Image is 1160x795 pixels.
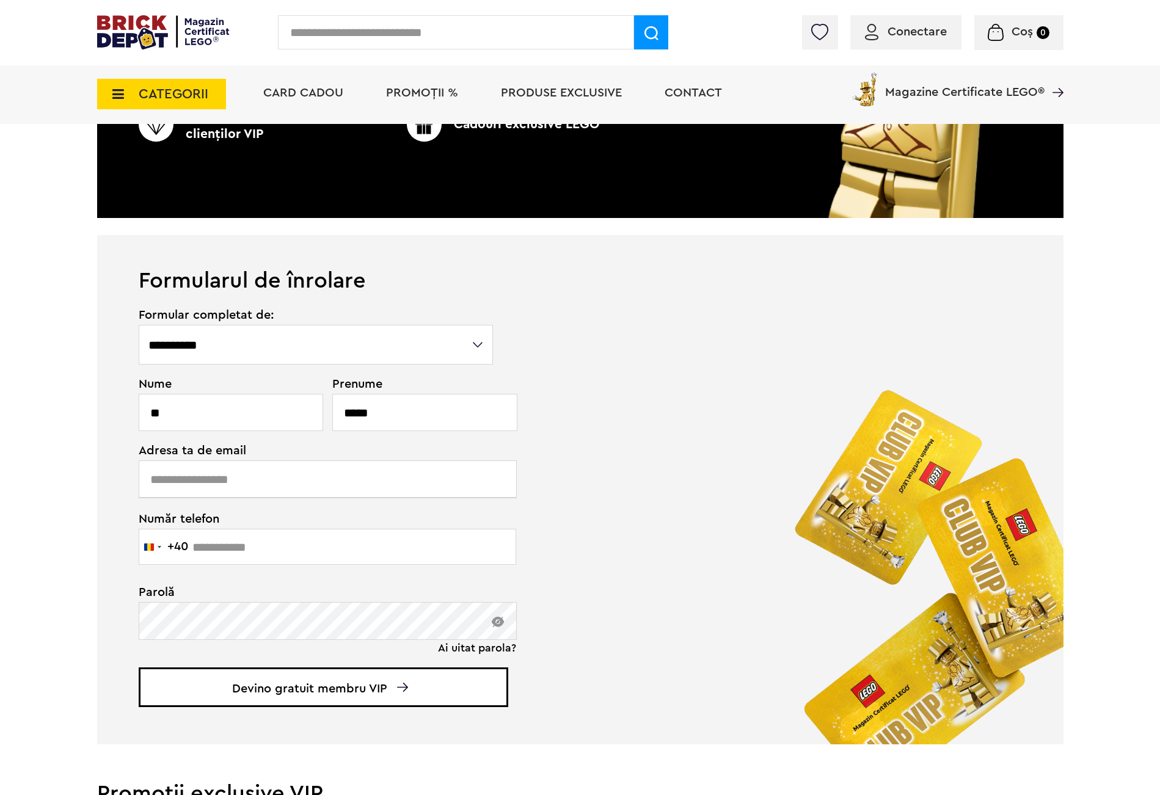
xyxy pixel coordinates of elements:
[438,642,516,654] a: Ai uitat parola?
[501,87,622,99] a: Produse exclusive
[139,309,495,321] span: Formular completat de:
[380,107,626,142] p: Cadouri exclusive LEGO
[139,378,317,390] span: Nume
[888,26,947,38] span: Conectare
[397,683,408,692] img: Arrow%20-%20Down.svg
[139,667,508,707] span: Devino gratuit membru VIP
[332,378,495,390] span: Prenume
[167,540,188,553] div: +40
[139,586,495,598] span: Parolă
[775,369,1063,744] img: vip_page_image
[139,529,188,564] button: Selected country
[139,107,385,143] p: Promoţii dedicate numai clienţilor VIP
[139,445,495,457] span: Adresa ta de email
[865,26,947,38] a: Conectare
[1037,26,1049,39] small: 0
[139,87,208,101] span: CATEGORII
[665,87,722,99] a: Contact
[885,70,1045,98] span: Magazine Certificate LEGO®
[386,87,458,99] a: PROMOȚII %
[407,107,442,142] img: CC_BD_Green_chek_mark
[139,511,495,525] span: Număr telefon
[97,235,1063,292] h1: Formularul de înrolare
[1045,70,1063,82] a: Magazine Certificate LEGO®
[1012,26,1033,38] span: Coș
[263,87,343,99] a: Card Cadou
[139,107,173,142] img: CC_BD_Green_chek_mark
